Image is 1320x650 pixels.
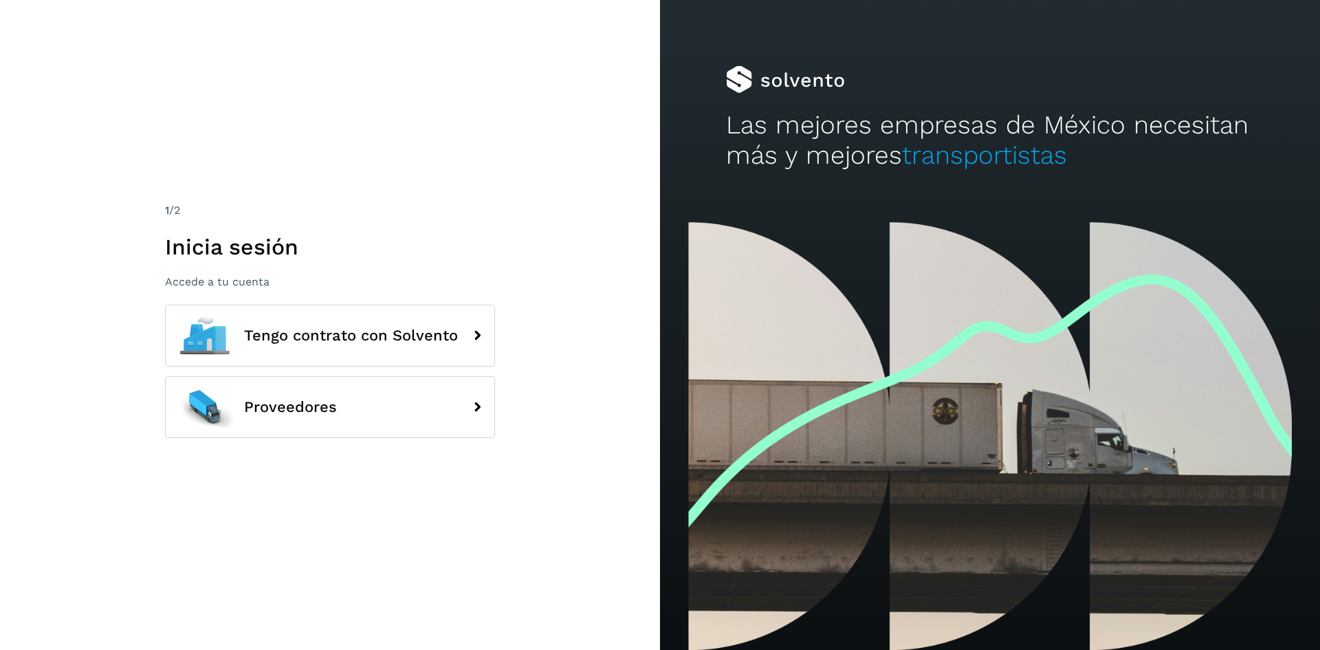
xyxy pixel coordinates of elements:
[165,305,495,367] button: Tengo contrato con Solvento
[165,376,495,438] button: Proveedores
[165,204,169,217] span: 1
[165,275,495,288] p: Accede a tu cuenta
[726,110,1254,171] h2: Las mejores empresas de México necesitan más y mejores
[165,234,495,260] h1: Inicia sesión
[244,327,458,344] span: Tengo contrato con Solvento
[165,202,495,219] div: /2
[244,399,337,415] span: Proveedores
[902,140,1067,170] span: transportistas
